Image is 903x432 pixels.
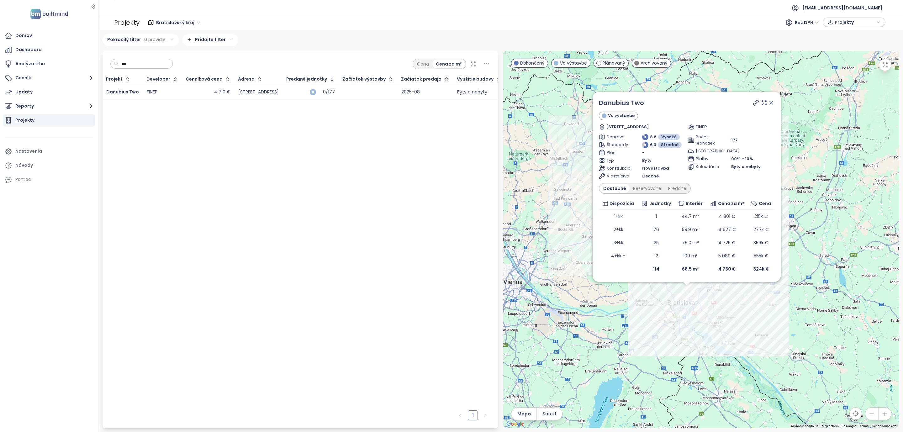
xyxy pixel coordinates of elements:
[822,424,856,428] span: Map data ©2025 Google
[480,410,490,420] button: right
[468,411,478,420] a: 1
[754,240,769,246] span: 359k €
[401,77,441,81] div: Začiatok predaja
[146,77,170,81] div: Developer
[638,249,674,262] td: 12
[718,200,744,207] span: Cena za m²
[754,213,768,219] span: 215k €
[696,156,717,162] span: Platby
[603,60,625,66] span: Plánovaný
[607,134,628,140] span: Doprava
[106,89,139,95] a: Danubius Two
[753,226,769,233] span: 277k €
[665,184,690,193] div: Predané
[156,18,200,27] span: Bratislavský kraj
[607,157,628,164] span: Typ
[610,200,634,207] span: Dispozícia
[342,77,386,81] div: Začiatok výstavby
[3,86,95,98] a: Updaty
[3,145,95,158] a: Nastavenia
[455,410,465,420] button: left
[511,408,536,420] button: Mapa
[731,148,734,154] span: -
[872,424,897,428] a: Report a map error
[638,223,674,236] td: 76
[3,58,95,70] a: Analýza trhu
[719,213,735,219] span: 4 801 €
[718,226,736,233] span: 4 627 €
[718,253,736,259] span: 5 089 €
[695,124,707,130] span: FINEP
[432,60,465,68] div: Cena za m²
[686,200,703,207] span: Interiér
[653,266,659,272] b: 114
[759,200,771,207] span: Cena
[607,142,628,148] span: Štandardy
[480,410,490,420] li: Nasledujúca strana
[238,77,255,81] div: Adresa
[543,410,557,417] span: Satelit
[599,236,638,249] td: 3+kk
[15,176,31,183] div: Pomoc
[106,77,123,81] div: Projekt
[599,249,638,262] td: 4+kk +
[599,223,638,236] td: 2+kk
[3,72,95,84] button: Cenník
[642,173,659,179] span: Osobné
[682,266,699,272] b: 68.5 m²
[607,165,628,171] span: Konštrukcia
[144,36,166,43] span: 0 pravidiel
[638,236,674,249] td: 25
[103,34,179,46] div: Pokročilý filter
[455,410,465,420] li: Predchádzajúca strana
[731,164,761,170] span: Byty a nebyty
[537,408,562,420] button: Satelit
[675,223,706,236] td: 59.9 m²
[517,410,531,417] span: Mapa
[147,89,157,95] div: FINEP
[15,116,34,124] div: Projekty
[696,148,717,154] span: [GEOGRAPHIC_DATA]
[15,32,32,40] div: Domov
[186,77,223,81] div: Cenníková cena
[649,200,671,207] span: Jednotky
[638,210,674,223] td: 1
[520,60,545,66] span: Dokončený
[3,114,95,127] a: Projekty
[675,210,706,223] td: 44.7 m²
[15,147,42,155] div: Nastavenia
[3,159,95,172] a: Návody
[642,157,652,164] span: Byty
[505,420,525,428] img: Google
[731,156,753,162] span: 90% - 10%
[642,150,645,156] span: -
[3,100,95,113] button: Reporty
[414,60,432,68] div: Cena
[696,164,717,170] span: Kolaudácia
[753,266,769,272] b: 324k €
[607,150,628,156] span: Plán
[802,0,882,15] span: [EMAIL_ADDRESS][DOMAIN_NAME]
[641,60,668,66] span: Archivovaný
[795,18,819,27] span: Bez DPH
[826,18,882,27] div: button
[319,90,335,94] div: 0/177
[606,124,649,130] span: [STREET_ADDRESS]
[483,414,487,417] span: right
[457,77,494,81] div: Využitie budovy
[607,173,628,179] span: Vlastníctvo
[731,137,738,143] span: 177
[675,249,706,262] td: 109 m²
[15,161,33,169] div: Návody
[860,424,869,428] a: Terms (opens in new tab)
[15,46,42,54] div: Dashboard
[457,89,487,95] div: Byty a nebyty
[401,89,420,95] div: 2025-08
[182,34,238,46] div: Pridajte filter
[468,410,478,420] li: 1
